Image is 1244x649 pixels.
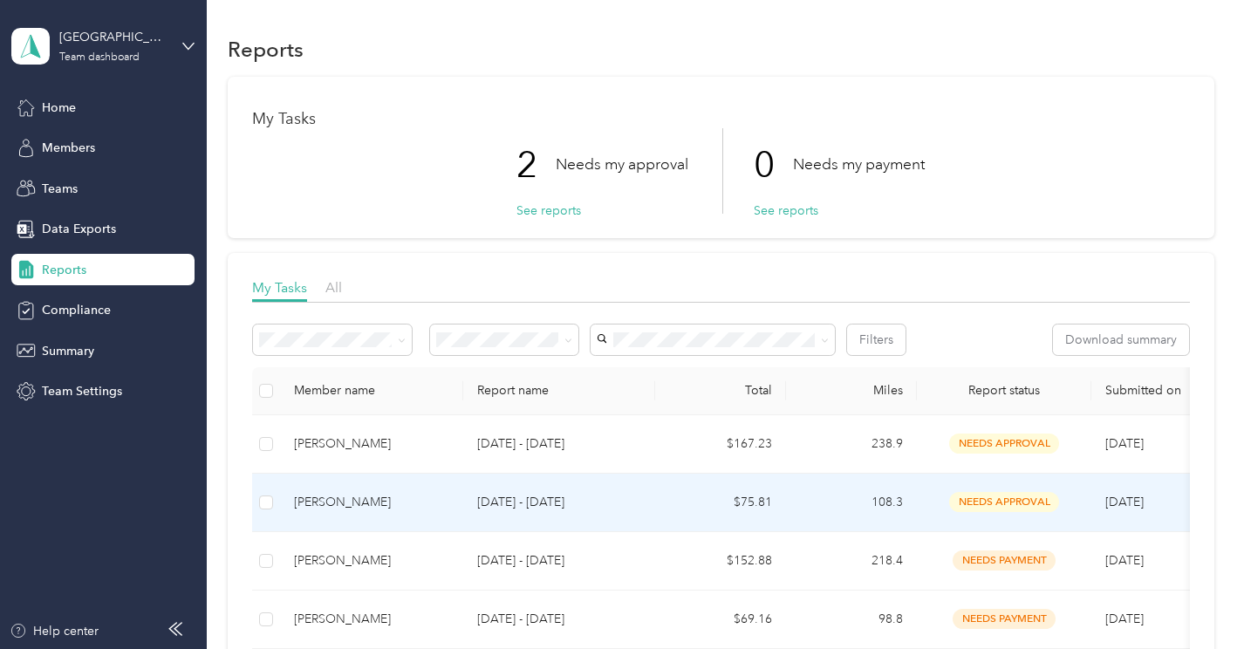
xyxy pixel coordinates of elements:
[252,279,307,296] span: My Tasks
[786,532,917,591] td: 218.4
[59,52,140,63] div: Team dashboard
[294,551,449,570] div: [PERSON_NAME]
[655,474,786,532] td: $75.81
[463,367,655,415] th: Report name
[228,40,304,58] h1: Reports
[252,110,1189,128] h1: My Tasks
[42,99,76,117] span: Home
[516,128,556,202] p: 2
[655,415,786,474] td: $167.23
[754,128,793,202] p: 0
[42,261,86,279] span: Reports
[42,220,116,238] span: Data Exports
[793,154,925,175] p: Needs my payment
[280,367,463,415] th: Member name
[1105,611,1144,626] span: [DATE]
[10,622,99,640] button: Help center
[949,434,1059,454] span: needs approval
[477,610,641,629] p: [DATE] - [DATE]
[949,492,1059,512] span: needs approval
[669,383,772,398] div: Total
[556,154,688,175] p: Needs my approval
[786,591,917,649] td: 98.8
[42,139,95,157] span: Members
[294,610,449,629] div: [PERSON_NAME]
[477,551,641,570] p: [DATE] - [DATE]
[477,434,641,454] p: [DATE] - [DATE]
[953,550,1056,570] span: needs payment
[754,202,818,220] button: See reports
[516,202,581,220] button: See reports
[325,279,342,296] span: All
[800,383,903,398] div: Miles
[294,383,449,398] div: Member name
[42,301,111,319] span: Compliance
[655,532,786,591] td: $152.88
[1105,436,1144,451] span: [DATE]
[477,493,641,512] p: [DATE] - [DATE]
[294,434,449,454] div: [PERSON_NAME]
[294,493,449,512] div: [PERSON_NAME]
[42,180,78,198] span: Teams
[786,415,917,474] td: 238.9
[1105,553,1144,568] span: [DATE]
[1105,495,1144,509] span: [DATE]
[931,383,1077,398] span: Report status
[42,382,122,400] span: Team Settings
[655,591,786,649] td: $69.16
[786,474,917,532] td: 108.3
[847,324,906,355] button: Filters
[1146,551,1244,649] iframe: Everlance-gr Chat Button Frame
[42,342,94,360] span: Summary
[953,609,1056,629] span: needs payment
[1091,367,1222,415] th: Submitted on
[59,28,168,46] div: [GEOGRAPHIC_DATA]
[1053,324,1189,355] button: Download summary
